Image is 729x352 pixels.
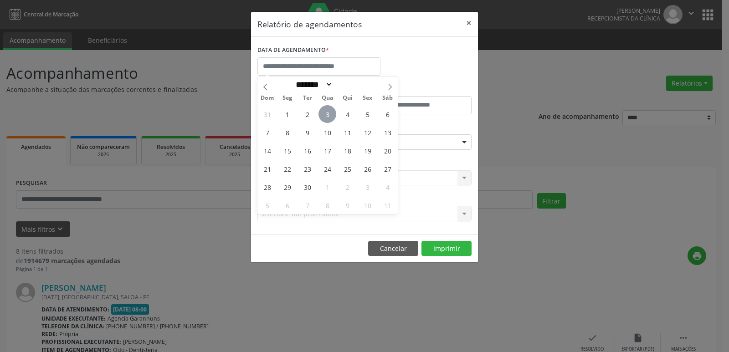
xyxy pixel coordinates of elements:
button: Imprimir [421,241,472,256]
span: Setembro 30, 2025 [298,178,316,196]
span: Outubro 8, 2025 [318,196,336,214]
span: Setembro 18, 2025 [339,142,356,159]
span: Setembro 14, 2025 [258,142,276,159]
span: Setembro 12, 2025 [359,123,376,141]
select: Month [293,80,333,89]
span: Outubro 9, 2025 [339,196,356,214]
span: Setembro 6, 2025 [379,105,396,123]
span: Sáb [378,95,398,101]
span: Ter [298,95,318,101]
span: Qua [318,95,338,101]
span: Outubro 4, 2025 [379,178,396,196]
span: Outubro 5, 2025 [258,196,276,214]
span: Setembro 8, 2025 [278,123,296,141]
span: Setembro 26, 2025 [359,160,376,178]
span: Setembro 21, 2025 [258,160,276,178]
span: Setembro 2, 2025 [298,105,316,123]
span: Setembro 5, 2025 [359,105,376,123]
span: Qui [338,95,358,101]
span: Setembro 1, 2025 [278,105,296,123]
span: Setembro 28, 2025 [258,178,276,196]
span: Outubro 2, 2025 [339,178,356,196]
span: Setembro 15, 2025 [278,142,296,159]
label: ATÉ [367,82,472,96]
span: Outubro 6, 2025 [278,196,296,214]
span: Setembro 20, 2025 [379,142,396,159]
span: Outubro 3, 2025 [359,178,376,196]
input: Year [333,80,363,89]
span: Outubro 11, 2025 [379,196,396,214]
h5: Relatório de agendamentos [257,18,362,30]
span: Setembro 11, 2025 [339,123,356,141]
span: Setembro 4, 2025 [339,105,356,123]
span: Setembro 9, 2025 [298,123,316,141]
span: Setembro 7, 2025 [258,123,276,141]
span: Setembro 22, 2025 [278,160,296,178]
span: Setembro 10, 2025 [318,123,336,141]
span: Setembro 19, 2025 [359,142,376,159]
span: Setembro 27, 2025 [379,160,396,178]
span: Outubro 1, 2025 [318,178,336,196]
span: Dom [257,95,277,101]
span: Setembro 29, 2025 [278,178,296,196]
button: Cancelar [368,241,418,256]
span: Setembro 17, 2025 [318,142,336,159]
span: Outubro 10, 2025 [359,196,376,214]
span: Agosto 31, 2025 [258,105,276,123]
span: Seg [277,95,298,101]
span: Sex [358,95,378,101]
button: Close [460,12,478,34]
span: Setembro 3, 2025 [318,105,336,123]
span: Outubro 7, 2025 [298,196,316,214]
span: Setembro 23, 2025 [298,160,316,178]
label: DATA DE AGENDAMENTO [257,43,329,57]
span: Setembro 24, 2025 [318,160,336,178]
span: Setembro 25, 2025 [339,160,356,178]
span: Setembro 16, 2025 [298,142,316,159]
span: Setembro 13, 2025 [379,123,396,141]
